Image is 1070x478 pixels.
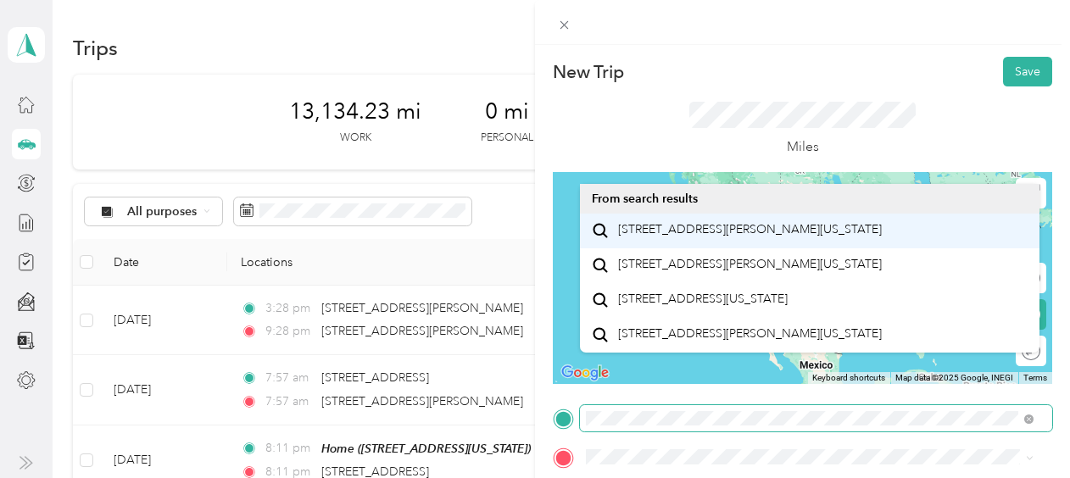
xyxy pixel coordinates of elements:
[895,373,1013,382] span: Map data ©2025 Google, INEGI
[553,60,624,84] p: New Trip
[592,192,698,206] span: From search results
[975,383,1070,478] iframe: Everlance-gr Chat Button Frame
[618,257,882,272] span: [STREET_ADDRESS][PERSON_NAME][US_STATE]
[812,372,885,384] button: Keyboard shortcuts
[557,362,613,384] img: Google
[618,326,882,342] span: [STREET_ADDRESS][PERSON_NAME][US_STATE]
[618,292,788,307] span: [STREET_ADDRESS][US_STATE]
[618,222,882,237] span: [STREET_ADDRESS][PERSON_NAME][US_STATE]
[787,136,819,158] p: Miles
[557,362,613,384] a: Open this area in Google Maps (opens a new window)
[1003,57,1052,86] button: Save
